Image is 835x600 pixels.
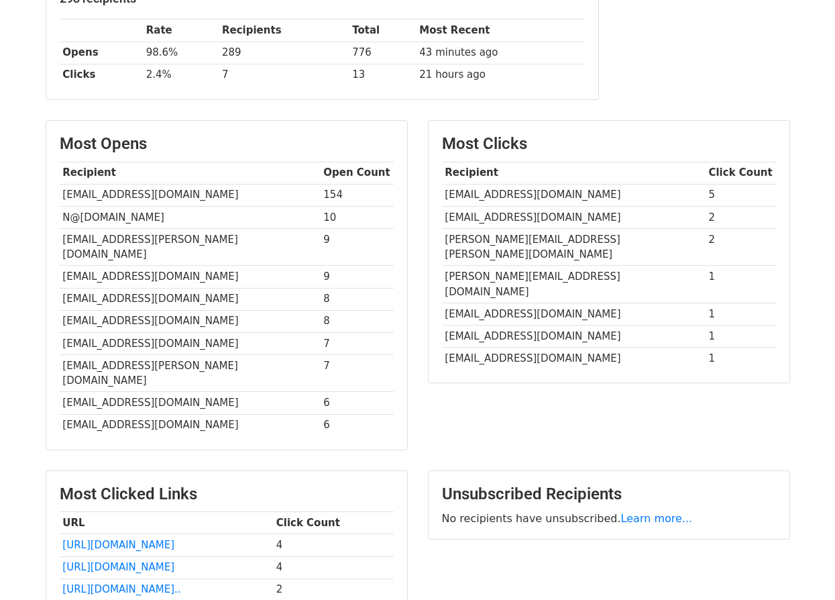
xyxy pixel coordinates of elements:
td: [EMAIL_ADDRESS][DOMAIN_NAME] [442,303,706,326]
td: 8 [321,288,394,310]
td: [EMAIL_ADDRESS][DOMAIN_NAME] [442,348,706,370]
td: 1 [706,303,776,326]
td: 9 [321,266,394,288]
td: 2 [706,228,776,266]
td: 6 [321,414,394,436]
td: [EMAIL_ADDRESS][DOMAIN_NAME] [60,288,321,310]
td: 43 minutes ago [416,42,585,64]
td: 13 [349,64,416,86]
th: Opens [60,42,143,64]
th: URL [60,512,273,534]
th: Most Recent [416,19,585,42]
td: 7 [321,354,394,392]
td: 776 [349,42,416,64]
iframe: Chat Widget [768,536,835,600]
h3: Unsubscribed Recipients [442,485,776,504]
td: [EMAIL_ADDRESS][DOMAIN_NAME] [60,266,321,288]
h3: Most Clicked Links [60,485,394,504]
td: 5 [706,184,776,206]
td: 21 hours ago [416,64,585,86]
td: 1 [706,326,776,348]
a: [URL][DOMAIN_NAME].. [62,583,180,595]
td: 1 [706,348,776,370]
th: Recipients [219,19,349,42]
td: 4 [273,534,394,556]
td: 154 [321,184,394,206]
td: 2.4% [143,64,219,86]
td: 289 [219,42,349,64]
td: [EMAIL_ADDRESS][PERSON_NAME][DOMAIN_NAME] [60,228,321,266]
td: [EMAIL_ADDRESS][DOMAIN_NAME] [60,332,321,354]
p: No recipients have unsubscribed. [442,511,776,526]
td: [EMAIL_ADDRESS][PERSON_NAME][DOMAIN_NAME] [60,354,321,392]
th: Click Count [273,512,394,534]
th: Rate [143,19,219,42]
h3: Most Clicks [442,134,776,154]
td: 2 [706,206,776,228]
td: [EMAIL_ADDRESS][DOMAIN_NAME] [442,206,706,228]
td: 8 [321,310,394,332]
td: 4 [273,556,394,579]
a: Learn more... [621,512,693,525]
a: [URL][DOMAIN_NAME] [62,561,174,573]
td: [PERSON_NAME][EMAIL_ADDRESS][PERSON_NAME][DOMAIN_NAME] [442,228,706,266]
td: [EMAIL_ADDRESS][DOMAIN_NAME] [60,392,321,414]
th: Recipient [60,162,321,184]
h3: Most Opens [60,134,394,154]
td: [EMAIL_ADDRESS][DOMAIN_NAME] [442,326,706,348]
th: Total [349,19,416,42]
td: [PERSON_NAME][EMAIL_ADDRESS][DOMAIN_NAME] [442,266,706,303]
td: [EMAIL_ADDRESS][DOMAIN_NAME] [442,184,706,206]
td: [EMAIL_ADDRESS][DOMAIN_NAME] [60,310,321,332]
td: N@[DOMAIN_NAME] [60,206,321,228]
th: Clicks [60,64,143,86]
th: Open Count [321,162,394,184]
td: 9 [321,228,394,266]
th: Click Count [706,162,776,184]
td: 1 [706,266,776,303]
td: 7 [219,64,349,86]
td: [EMAIL_ADDRESS][DOMAIN_NAME] [60,414,321,436]
td: 10 [321,206,394,228]
td: [EMAIL_ADDRESS][DOMAIN_NAME] [60,184,321,206]
td: 7 [321,332,394,354]
td: 98.6% [143,42,219,64]
th: Recipient [442,162,706,184]
td: 6 [321,392,394,414]
a: [URL][DOMAIN_NAME] [62,539,174,551]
